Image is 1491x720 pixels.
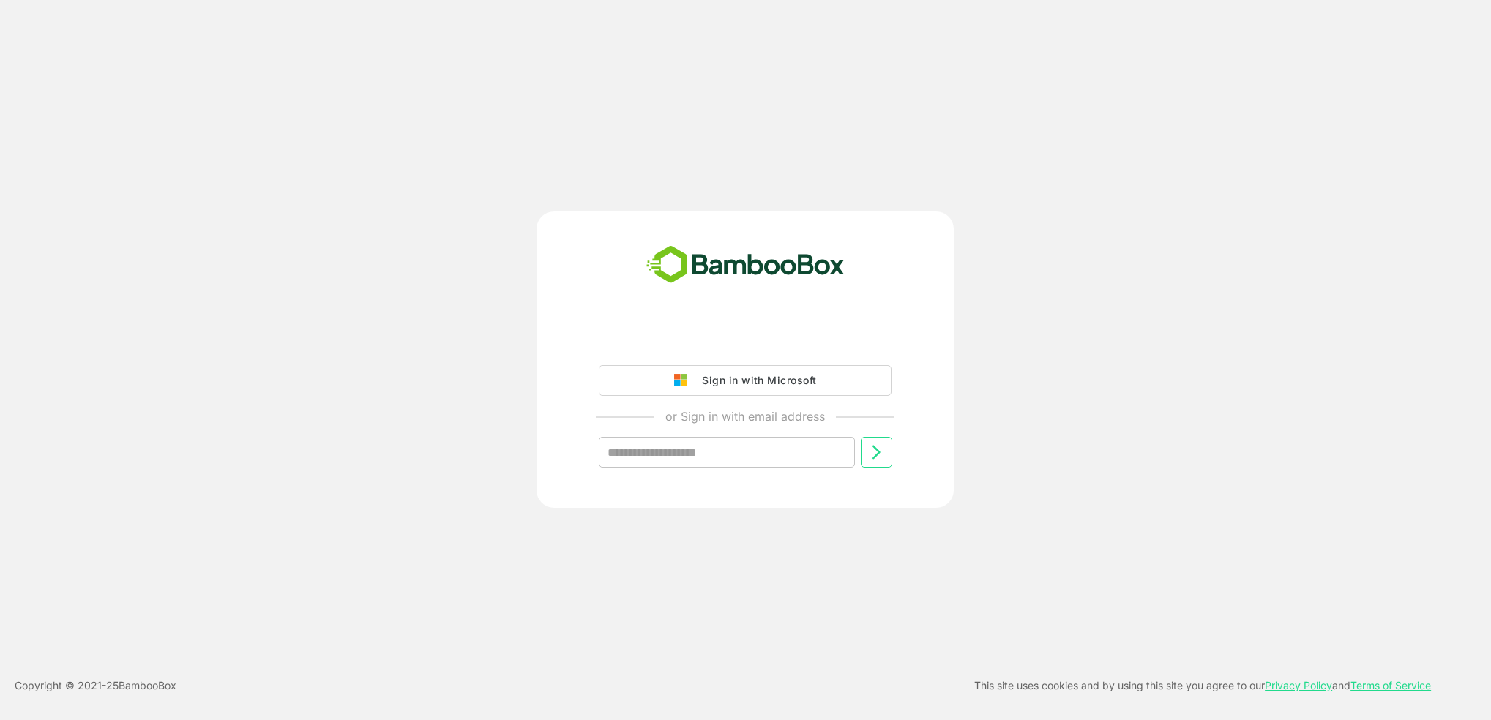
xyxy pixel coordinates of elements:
[674,374,695,387] img: google
[15,677,176,694] p: Copyright © 2021- 25 BambooBox
[1350,679,1431,691] a: Terms of Service
[1265,679,1332,691] a: Privacy Policy
[599,365,892,396] button: Sign in with Microsoft
[638,241,853,289] img: bamboobox
[974,677,1431,694] p: This site uses cookies and by using this site you agree to our and
[665,408,825,425] p: or Sign in with email address
[695,371,816,390] div: Sign in with Microsoft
